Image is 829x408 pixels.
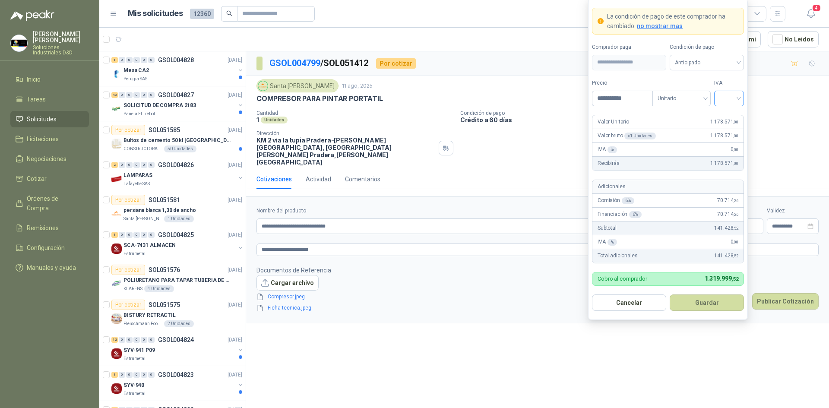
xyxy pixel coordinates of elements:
[111,69,122,79] img: Company Logo
[714,79,744,87] label: IVA
[342,82,373,90] p: 11 ago, 2025
[256,110,453,116] p: Cantidad
[10,259,89,276] a: Manuales y ayuda
[119,337,125,343] div: 0
[228,161,242,169] p: [DATE]
[126,372,133,378] div: 0
[608,239,617,246] div: %
[123,320,162,327] p: Fleischmann Foods S.A.
[148,162,155,168] div: 0
[731,238,738,246] span: 0
[133,337,140,343] div: 0
[264,304,321,312] a: Ficha tecnica.jpeg
[158,232,194,238] p: GSOL004825
[111,300,145,310] div: Por cotizar
[27,194,81,213] span: Órdenes de Compra
[269,58,320,68] a: GSOL004799
[123,381,144,389] p: SYV-940
[226,10,232,16] span: search
[148,337,155,343] div: 0
[592,43,666,51] label: Comprador paga
[733,240,738,244] span: ,00
[111,265,145,275] div: Por cotizar
[670,43,744,51] label: Condición de pago
[128,7,183,20] h1: Mis solicitudes
[768,31,819,47] button: No Leídos
[111,162,118,168] div: 2
[624,133,656,139] div: x 1 Unidades
[622,197,634,204] div: 6 %
[807,223,813,229] span: close-circle
[123,206,196,215] p: persiana blanca 1,30 de ancho
[10,190,89,216] a: Órdenes de Compra
[228,371,242,379] p: [DATE]
[27,114,57,124] span: Solicitudes
[629,211,642,218] div: 6 %
[123,136,231,145] p: Bultos de cemento 50 kl [GEOGRAPHIC_DATA][PERSON_NAME]
[164,145,196,152] div: 50 Unidades
[598,159,620,168] p: Recibirás
[733,212,738,217] span: ,26
[123,111,155,117] p: Panela El Trébol
[733,133,738,138] span: ,00
[141,372,147,378] div: 0
[10,10,54,21] img: Logo peakr
[111,372,118,378] div: 1
[228,231,242,239] p: [DATE]
[123,215,162,222] p: Santa [PERSON_NAME]
[269,57,369,70] p: / SOL051412
[148,372,155,378] div: 0
[803,6,819,22] button: 4
[126,162,133,168] div: 0
[126,57,133,63] div: 0
[228,266,242,274] p: [DATE]
[133,232,140,238] div: 0
[126,337,133,343] div: 0
[261,117,288,123] div: Unidades
[99,191,246,226] a: Por cotizarSOL051581[DATE] Company Logopersiana blanca 1,30 de anchoSanta [PERSON_NAME]1 Unidades
[119,232,125,238] div: 0
[111,278,122,289] img: Company Logo
[158,57,194,63] p: GSOL004828
[133,372,140,378] div: 0
[111,232,118,238] div: 1
[733,198,738,203] span: ,26
[164,215,194,222] div: 1 Unidades
[141,232,147,238] div: 0
[123,241,176,250] p: SCA-7431 ALMACEN
[27,154,66,164] span: Negociaciones
[752,293,819,310] button: Publicar Cotización
[258,81,268,91] img: Company Logo
[99,121,246,156] a: Por cotizarSOL051585[DATE] Company LogoBultos de cemento 50 kl [GEOGRAPHIC_DATA][PERSON_NAME]CONS...
[608,146,617,153] div: %
[717,210,738,218] span: 70.714
[10,220,89,236] a: Remisiones
[323,294,329,300] span: delete
[133,57,140,63] div: 0
[228,301,242,309] p: [DATE]
[733,120,738,124] span: ,00
[598,196,634,205] p: Comisión
[228,336,242,344] p: [DATE]
[731,276,738,282] span: ,52
[119,162,125,168] div: 0
[598,210,642,218] p: Financiación
[598,183,625,191] p: Adicionales
[123,355,146,362] p: Estrumetal
[111,244,122,254] img: Company Logo
[256,79,339,92] div: Santa [PERSON_NAME]
[126,92,133,98] div: 0
[731,145,738,154] span: 0
[119,57,125,63] div: 0
[733,226,738,231] span: ,52
[119,92,125,98] div: 0
[158,337,194,343] p: GSOL004824
[598,224,617,232] p: Subtotal
[190,9,214,19] span: 12360
[460,110,826,116] p: Condición de pago
[27,223,59,233] span: Remisiones
[256,136,435,166] p: KM 2 vía la tupia Pradera-[PERSON_NAME][GEOGRAPHIC_DATA], [GEOGRAPHIC_DATA][PERSON_NAME] Pradera ...
[158,162,194,168] p: GSOL004826
[598,276,647,281] p: Cobro al comprador
[10,111,89,127] a: Solicitudes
